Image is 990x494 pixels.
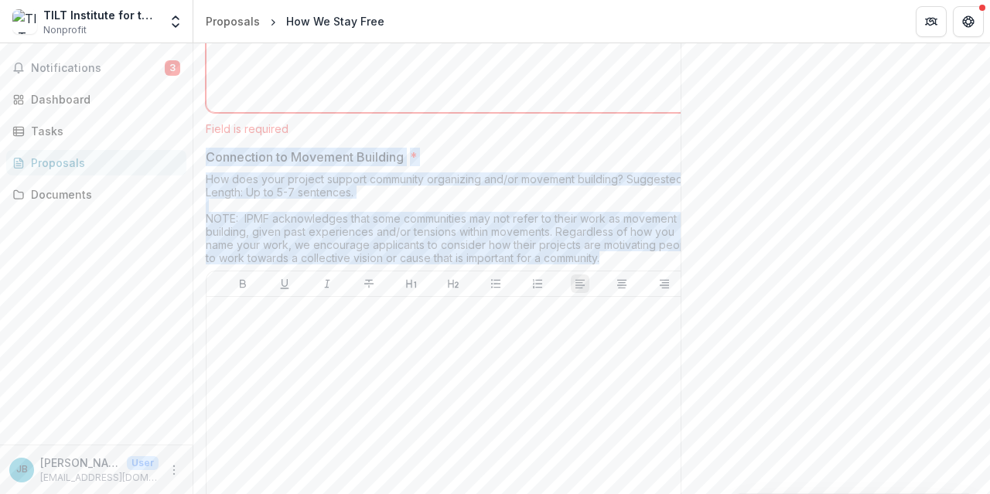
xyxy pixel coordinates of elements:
button: Ordered List [528,274,547,293]
button: Notifications3 [6,56,186,80]
div: How We Stay Free [286,13,384,29]
span: Notifications [31,62,165,75]
a: Proposals [200,10,266,32]
button: More [165,461,183,479]
div: Proposals [206,13,260,29]
a: Documents [6,182,186,207]
button: Partners [916,6,947,37]
div: Documents [31,186,174,203]
button: Bold [234,274,252,293]
div: James Britt [16,465,28,475]
button: Bullet List [486,274,505,293]
a: Proposals [6,150,186,175]
button: Italicize [318,274,336,293]
div: How does your project support community organizing and/or movement building? Suggested Length: Up... [206,172,701,271]
div: Dashboard [31,91,174,107]
p: Connection to Movement Building [206,148,404,166]
span: 3 [165,60,180,76]
span: Nonprofit [43,23,87,37]
div: Tasks [31,123,174,139]
div: Proposals [31,155,174,171]
button: Underline [275,274,294,293]
button: Align Right [655,274,674,293]
img: TILT Institute for the Contemporary Image [12,9,37,34]
p: [PERSON_NAME] [40,455,121,471]
p: [EMAIL_ADDRESS][DOMAIN_NAME] [40,471,159,485]
nav: breadcrumb [200,10,391,32]
button: Open entity switcher [165,6,186,37]
button: Get Help [953,6,984,37]
div: Field is required [206,122,701,135]
button: Align Left [571,274,589,293]
button: Heading 2 [444,274,463,293]
a: Dashboard [6,87,186,112]
a: Tasks [6,118,186,144]
button: Strike [360,274,378,293]
button: Heading 1 [402,274,421,293]
p: User [127,456,159,470]
div: TILT Institute for the Contemporary Image [43,7,159,23]
button: Align Center [613,274,631,293]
